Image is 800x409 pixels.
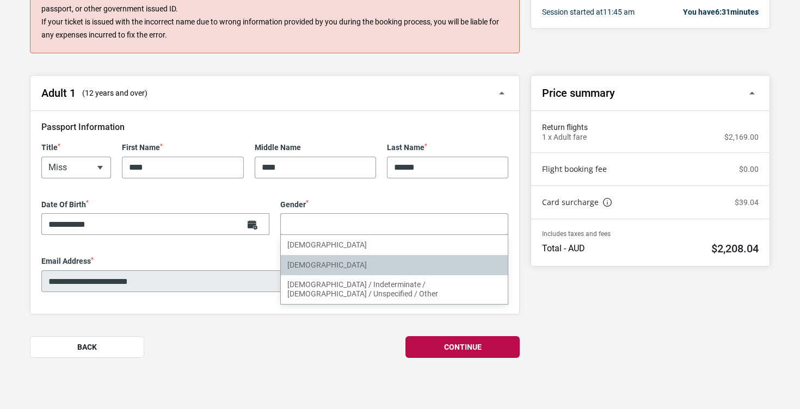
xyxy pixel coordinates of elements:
input: Search [281,213,508,235]
label: Middle Name [255,143,376,152]
span: 6:31 [715,8,730,16]
button: Continue [405,336,520,358]
h2: Price summary [542,86,615,100]
p: [DEMOGRAPHIC_DATA] [287,240,367,250]
h2: $2,208.04 [711,242,759,255]
label: Date Of Birth [41,200,269,209]
p: $39.04 [735,198,759,207]
span: Miss [42,157,110,178]
p: $2,169.00 [724,133,759,142]
span: Return flights [542,122,759,133]
p: Includes taxes and fees [542,230,759,238]
a: Flight booking fee [542,164,607,175]
button: Price summary [531,76,770,111]
span: Miss [41,157,111,178]
p: 1 x Adult fare [542,133,587,142]
span: Select your gender [280,213,508,235]
p: Session started at [542,7,635,17]
a: Card surcharge [542,197,612,208]
button: Back [30,336,144,358]
h3: Passport Information [41,122,508,132]
p: [DEMOGRAPHIC_DATA] [287,261,367,270]
p: [DEMOGRAPHIC_DATA] / Indeterminate / [DEMOGRAPHIC_DATA] / Unspecified / Other [287,280,494,299]
button: Adult 1 (12 years and over) [30,76,519,111]
p: You have minutes [683,7,759,17]
label: Email Address [41,257,508,266]
label: First Name [122,143,243,152]
p: Total - AUD [542,243,585,254]
h2: Adult 1 [41,86,76,100]
p: $0.00 [739,165,759,174]
label: Gender [280,200,508,209]
span: 11:45 am [603,8,635,16]
span: (12 years and over) [82,88,147,98]
label: Last Name [387,143,508,152]
label: Title [41,143,111,152]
